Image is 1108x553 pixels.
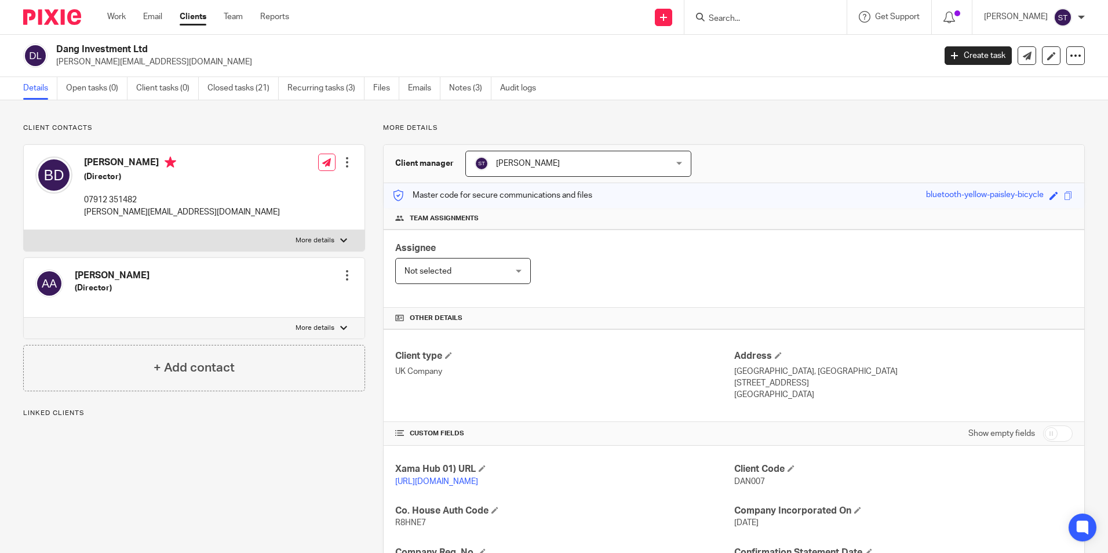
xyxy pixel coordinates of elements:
p: [PERSON_NAME][EMAIL_ADDRESS][DOMAIN_NAME] [56,56,927,68]
p: More details [296,236,334,245]
h3: Client manager [395,158,454,169]
a: Recurring tasks (3) [287,77,365,100]
h4: CUSTOM FIELDS [395,429,734,438]
p: [GEOGRAPHIC_DATA], [GEOGRAPHIC_DATA] [734,366,1073,377]
h4: Co. House Auth Code [395,505,734,517]
h4: Xama Hub 01) URL [395,463,734,475]
img: svg%3E [1054,8,1072,27]
span: [DATE] [734,519,759,527]
span: R8HNE7 [395,519,426,527]
span: Get Support [875,13,920,21]
a: Email [143,11,162,23]
span: Team assignments [410,214,479,223]
a: Reports [260,11,289,23]
span: Other details [410,314,462,323]
span: Not selected [404,267,451,275]
a: Closed tasks (21) [207,77,279,100]
div: bluetooth-yellow-paisley-bicycle [926,189,1044,202]
h5: (Director) [84,171,280,183]
p: [PERSON_NAME][EMAIL_ADDRESS][DOMAIN_NAME] [84,206,280,218]
img: svg%3E [23,43,48,68]
h4: Client type [395,350,734,362]
p: More details [296,323,334,333]
a: Details [23,77,57,100]
p: 07912 351482 [84,194,280,206]
a: Files [373,77,399,100]
img: svg%3E [475,157,489,170]
p: Master code for secure communications and files [392,190,592,201]
a: Notes (3) [449,77,491,100]
p: UK Company [395,366,734,377]
h4: [PERSON_NAME] [75,270,150,282]
a: Clients [180,11,206,23]
p: Linked clients [23,409,365,418]
span: Assignee [395,243,436,253]
label: Show empty fields [968,428,1035,439]
a: Open tasks (0) [66,77,127,100]
a: Create task [945,46,1012,65]
img: Pixie [23,9,81,25]
a: Work [107,11,126,23]
h5: (Director) [75,282,150,294]
a: Team [224,11,243,23]
p: [PERSON_NAME] [984,11,1048,23]
h4: [PERSON_NAME] [84,157,280,171]
h4: Address [734,350,1073,362]
img: svg%3E [35,157,72,194]
a: Emails [408,77,440,100]
p: More details [383,123,1085,133]
img: svg%3E [35,270,63,297]
h2: Dang Investment Ltd [56,43,753,56]
span: DAN007 [734,478,765,486]
h4: + Add contact [154,359,235,377]
input: Search [708,14,812,24]
p: [GEOGRAPHIC_DATA] [734,389,1073,401]
a: Client tasks (0) [136,77,199,100]
i: Primary [165,157,176,168]
h4: Company Incorporated On [734,505,1073,517]
p: Client contacts [23,123,365,133]
h4: Client Code [734,463,1073,475]
a: [URL][DOMAIN_NAME] [395,478,478,486]
a: Audit logs [500,77,545,100]
span: [PERSON_NAME] [496,159,560,168]
p: [STREET_ADDRESS] [734,377,1073,389]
